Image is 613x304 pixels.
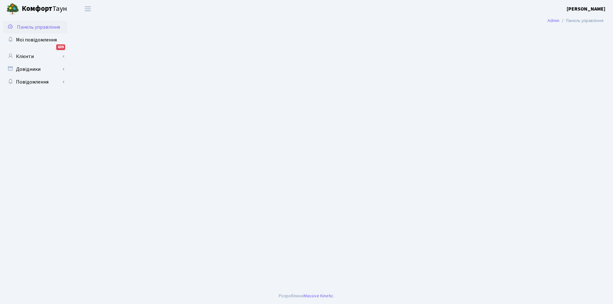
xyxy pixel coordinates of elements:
[6,3,19,15] img: logo.png
[3,33,67,46] a: Мої повідомлення639
[567,5,605,12] b: [PERSON_NAME]
[22,4,67,14] span: Таун
[304,293,333,299] a: Massive Kinetic
[559,17,603,24] li: Панель управління
[22,4,52,14] b: Комфорт
[538,14,613,27] nav: breadcrumb
[80,4,96,14] button: Переключити навігацію
[16,36,57,43] span: Мої повідомлення
[548,17,559,24] a: Admin
[3,76,67,88] a: Повідомлення
[3,63,67,76] a: Довідники
[279,293,334,300] div: Розроблено .
[17,24,60,31] span: Панель управління
[3,50,67,63] a: Клієнти
[56,44,65,50] div: 639
[567,5,605,13] a: [PERSON_NAME]
[3,21,67,33] a: Панель управління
